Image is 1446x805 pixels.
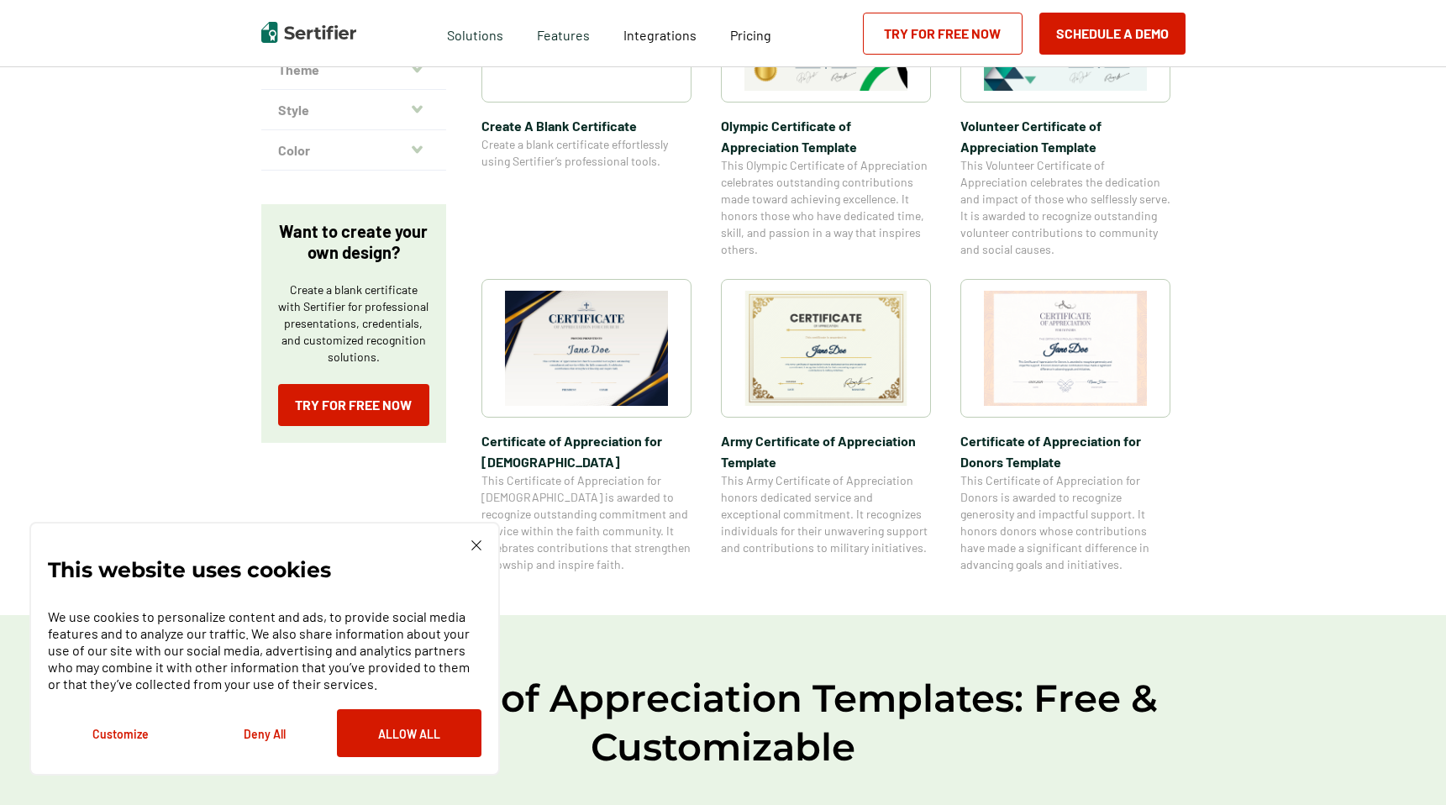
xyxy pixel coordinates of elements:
[721,430,931,472] span: Army Certificate of Appreciation​ Template
[471,540,481,550] img: Cookie Popup Close
[623,27,697,43] span: Integrations
[48,608,481,692] p: We use cookies to personalize content and ads, to provide social media features and to analyze ou...
[278,221,429,263] p: Want to create your own design?
[261,90,446,130] button: Style
[219,674,1228,771] h2: Certificate of Appreciation Templates: Free & Customizable
[721,279,931,573] a: Army Certificate of Appreciation​ TemplateArmy Certificate of Appreciation​ TemplateThis Army Cer...
[48,561,331,578] p: This website uses cookies
[261,50,446,90] button: Theme
[960,430,1170,472] span: Certificate of Appreciation for Donors​ Template
[744,291,907,406] img: Army Certificate of Appreciation​ Template
[721,157,931,258] span: This Olympic Certificate of Appreciation celebrates outstanding contributions made toward achievi...
[447,23,503,44] span: Solutions
[960,115,1170,157] span: Volunteer Certificate of Appreciation Template
[730,27,771,43] span: Pricing
[1039,13,1186,55] button: Schedule a Demo
[721,472,931,556] span: This Army Certificate of Appreciation honors dedicated service and exceptional commitment. It rec...
[505,291,668,406] img: Certificate of Appreciation for Church​
[537,23,590,44] span: Features
[960,279,1170,573] a: Certificate of Appreciation for Donors​ TemplateCertificate of Appreciation for Donors​ TemplateT...
[481,279,691,573] a: Certificate of Appreciation for Church​Certificate of Appreciation for [DEMOGRAPHIC_DATA]​This Ce...
[481,430,691,472] span: Certificate of Appreciation for [DEMOGRAPHIC_DATA]​
[278,281,429,366] p: Create a blank certificate with Sertifier for professional presentations, credentials, and custom...
[1362,724,1446,805] iframe: Chat Widget
[960,472,1170,573] span: This Certificate of Appreciation for Donors is awarded to recognize generosity and impactful supp...
[481,472,691,573] span: This Certificate of Appreciation for [DEMOGRAPHIC_DATA] is awarded to recognize outstanding commi...
[261,130,446,171] button: Color
[192,709,337,757] button: Deny All
[278,384,429,426] a: Try for Free Now
[337,709,481,757] button: Allow All
[721,115,931,157] span: Olympic Certificate of Appreciation​ Template
[730,23,771,44] a: Pricing
[984,291,1147,406] img: Certificate of Appreciation for Donors​ Template
[48,709,192,757] button: Customize
[623,23,697,44] a: Integrations
[481,115,691,136] span: Create A Blank Certificate
[960,157,1170,258] span: This Volunteer Certificate of Appreciation celebrates the dedication and impact of those who self...
[261,22,356,43] img: Sertifier | Digital Credentialing Platform
[481,136,691,170] span: Create a blank certificate effortlessly using Sertifier’s professional tools.
[863,13,1023,55] a: Try for Free Now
